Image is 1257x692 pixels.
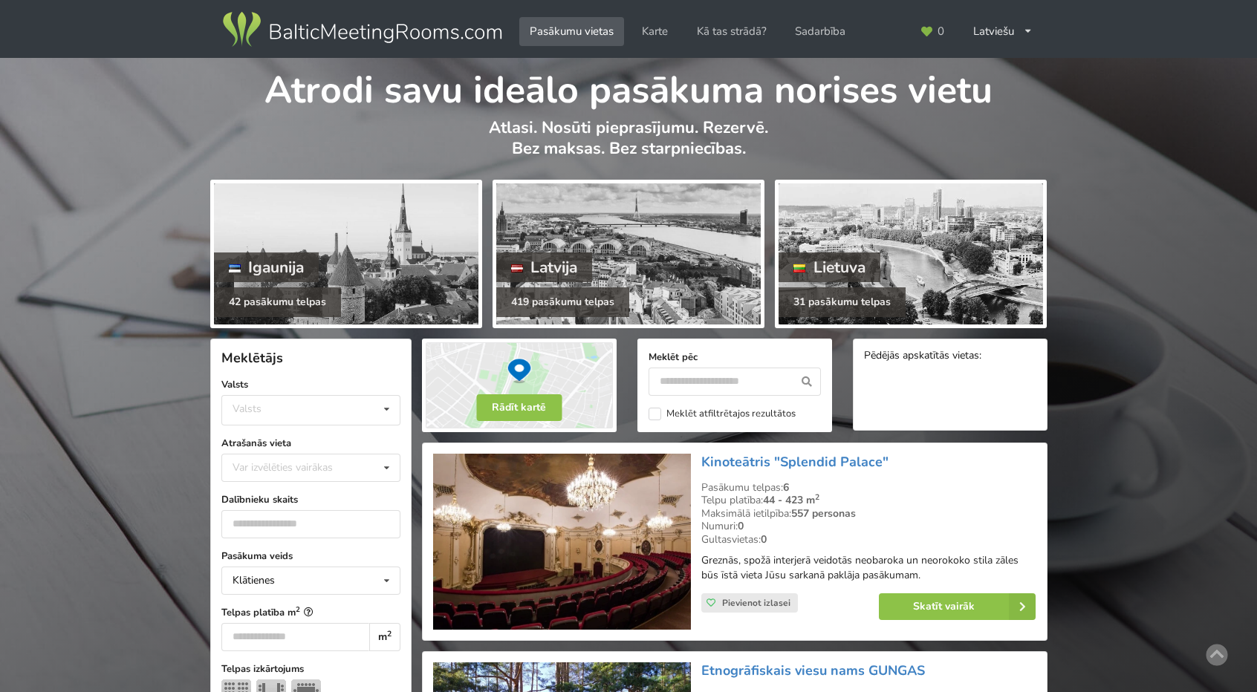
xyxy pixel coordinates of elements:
[476,394,562,421] button: Rādīt kartē
[775,180,1047,328] a: Lietuva 31 pasākumu telpas
[649,408,796,420] label: Meklēt atfiltrētajos rezultātos
[210,117,1047,174] p: Atlasi. Nosūti pieprasījumu. Rezervē. Bez maksas. Bez starpniecības.
[701,533,1036,546] div: Gultasvietas:
[785,17,856,46] a: Sadarbība
[221,549,400,564] label: Pasākuma veids
[649,350,821,365] label: Meklēt pēc
[791,506,856,520] strong: 557 personas
[686,17,777,46] a: Kā tas strādā?
[221,377,400,392] label: Valsts
[369,623,400,651] div: m
[221,436,400,451] label: Atrašanās vieta
[220,9,504,50] img: Baltic Meeting Rooms
[221,605,400,620] label: Telpas platība m
[496,287,629,317] div: 419 pasākumu telpas
[701,507,1036,520] div: Maksimālā ietilpība:
[701,494,1036,507] div: Telpu platība:
[233,402,262,415] div: Valsts
[761,532,767,546] strong: 0
[422,339,617,432] img: Rādīt kartē
[433,454,691,630] img: Konferenču centrs | Rīga | Kinoteātris "Splendid Palace"
[783,480,789,494] strong: 6
[701,520,1036,533] div: Numuri:
[387,628,392,639] sup: 2
[864,350,1036,364] div: Pēdējās apskatītās vietas:
[701,453,889,471] a: Kinoteātris "Splendid Palace"
[214,252,319,282] div: Igaunija
[229,459,366,476] div: Var izvēlēties vairākas
[493,180,764,328] a: Latvija 419 pasākumu telpas
[879,593,1036,620] a: Skatīt vairāk
[221,492,400,507] label: Dalībnieku skaits
[963,17,1044,46] div: Latviešu
[496,252,593,282] div: Latvija
[701,662,925,679] a: Etnogrāfiskais viesu nams GUNGAS
[210,180,482,328] a: Igaunija 42 pasākumu telpas
[221,662,400,676] label: Telpas izkārtojums
[701,553,1036,583] p: Greznās, spožā interjerā veidotās neobaroka un neorokoko stila zāles būs īstā vieta Jūsu sarkanā ...
[233,575,275,586] div: Klātienes
[631,17,678,46] a: Karte
[938,26,944,37] span: 0
[763,493,819,507] strong: 44 - 423 m
[722,597,790,609] span: Pievienot izlasei
[221,349,283,367] span: Meklētājs
[738,519,744,533] strong: 0
[779,252,880,282] div: Lietuva
[815,492,819,503] sup: 2
[210,58,1047,114] h1: Atrodi savu ideālo pasākuma norises vietu
[779,287,906,317] div: 31 pasākumu telpas
[519,17,624,46] a: Pasākumu vietas
[296,604,300,614] sup: 2
[214,287,341,317] div: 42 pasākumu telpas
[701,481,1036,494] div: Pasākumu telpas:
